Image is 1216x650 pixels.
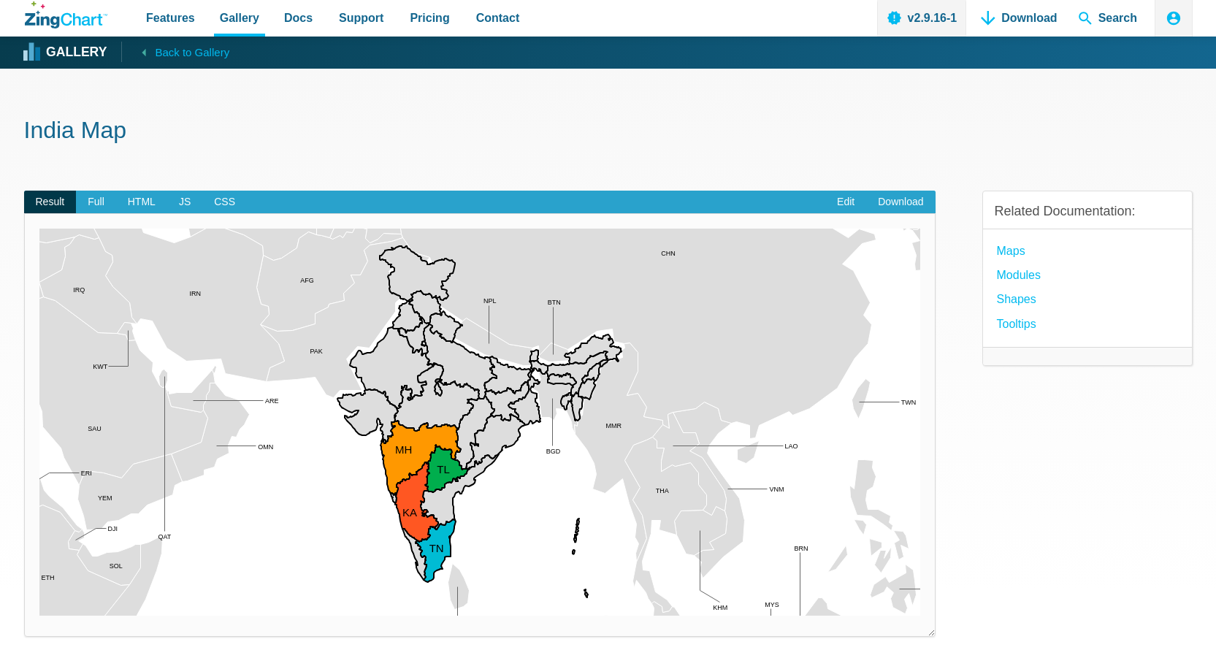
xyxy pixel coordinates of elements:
a: Shapes [997,289,1036,309]
a: ZingChart Logo. Click to return to the homepage [25,1,107,28]
span: CSS [202,191,247,214]
span: Result [24,191,77,214]
span: Docs [284,8,313,28]
span: JS [167,191,202,214]
a: Gallery [25,42,107,64]
h1: India Map [24,115,1193,148]
span: Features [146,8,195,28]
a: modules [997,265,1041,285]
span: Contact [476,8,520,28]
a: Download [866,191,935,214]
h3: Related Documentation: [995,203,1180,220]
a: Maps [997,241,1025,261]
span: Full [76,191,116,214]
strong: Gallery [46,46,107,59]
span: Support [339,8,383,28]
span: Gallery [220,8,259,28]
a: Edit [825,191,866,214]
a: Tooltips [997,314,1036,334]
a: Back to Gallery [121,42,229,62]
span: Back to Gallery [155,43,229,62]
span: HTML [116,191,167,214]
span: Pricing [410,8,449,28]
